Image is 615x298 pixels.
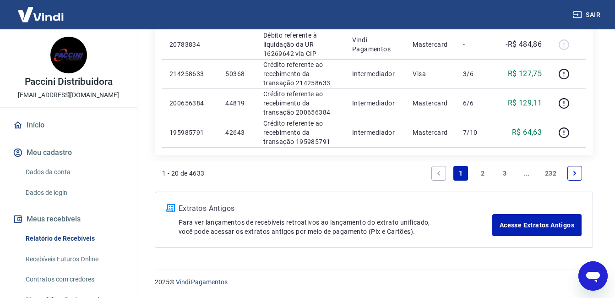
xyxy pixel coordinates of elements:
p: Mastercard [413,99,448,108]
a: Contratos com credores [22,270,126,289]
ul: Pagination [428,162,586,184]
p: Intermediador [352,128,398,137]
p: Vindi Pagamentos [352,35,398,54]
p: Paccini Distribuidora [25,77,113,87]
p: 200656384 [169,99,211,108]
p: 42643 [225,128,248,137]
p: 44819 [225,99,248,108]
p: R$ 64,63 [512,127,542,138]
p: R$ 127,75 [508,68,542,79]
p: 2025 © [155,277,593,287]
p: Crédito referente ao recebimento da transação 200656384 [263,89,337,117]
p: Para ver lançamentos de recebíveis retroativos ao lançamento do extrato unificado, você pode aces... [179,218,492,236]
p: -R$ 484,86 [506,39,542,50]
p: [EMAIL_ADDRESS][DOMAIN_NAME] [18,90,119,100]
a: Page 232 [541,166,560,181]
p: Intermediador [352,99,398,108]
p: R$ 129,11 [508,98,542,109]
button: Meus recebíveis [11,209,126,229]
a: Previous page [431,166,446,181]
a: Vindi Pagamentos [176,278,228,286]
p: Débito referente à liquidação da UR 16269642 via CIP [263,31,337,58]
a: Jump forward [519,166,534,181]
img: ícone [166,204,175,212]
a: Relatório de Recebíveis [22,229,126,248]
a: Dados da conta [22,163,126,182]
p: 6/6 [463,99,490,108]
p: Intermediador [352,69,398,78]
p: 214258633 [169,69,211,78]
p: Crédito referente ao recebimento da transação 195985791 [263,119,337,146]
a: Page 1 is your current page [453,166,468,181]
button: Meu cadastro [11,143,126,163]
p: Mastercard [413,40,448,49]
a: Dados de login [22,183,126,202]
p: Mastercard [413,128,448,137]
p: Extratos Antigos [179,203,492,214]
p: 20783834 [169,40,211,49]
p: Visa [413,69,448,78]
img: Vindi [11,0,71,28]
a: Acesse Extratos Antigos [492,214,582,236]
a: Início [11,115,126,135]
a: Page 2 [475,166,490,181]
p: - [463,40,490,49]
a: Recebíveis Futuros Online [22,250,126,269]
p: 7/10 [463,128,490,137]
p: 195985791 [169,128,211,137]
a: Page 3 [497,166,512,181]
p: 1 - 20 de 4633 [162,169,205,178]
iframe: Botão para abrir a janela de mensagens [578,261,608,291]
button: Sair [571,6,604,23]
a: Next page [567,166,582,181]
img: 0eee14b7-a6d5-4b8a-a620-2161b90a929e.jpeg [50,37,87,73]
p: Crédito referente ao recebimento da transação 214258633 [263,60,337,88]
p: 3/6 [463,69,490,78]
p: 50368 [225,69,248,78]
